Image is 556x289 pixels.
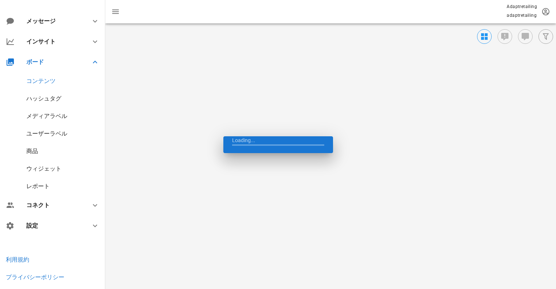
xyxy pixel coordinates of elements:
[26,222,82,229] div: 設定
[507,12,537,19] p: adaptretailing
[507,3,537,10] p: Adaptretailing
[26,38,82,45] div: インサイト
[6,256,29,263] a: 利用規約
[26,58,82,65] div: ボード
[26,130,67,137] a: ユーザーラベル
[26,148,38,155] a: 商品
[6,274,64,281] a: プライバシーポリシー
[26,95,61,102] a: ハッシュタグ
[26,165,61,172] a: ウィジェット
[223,136,333,153] div: Loading...
[26,113,67,119] a: メディアラベル
[26,18,76,24] div: メッセージ
[26,77,56,84] a: コンテンツ
[26,183,50,190] a: レポート
[26,202,82,209] div: コネクト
